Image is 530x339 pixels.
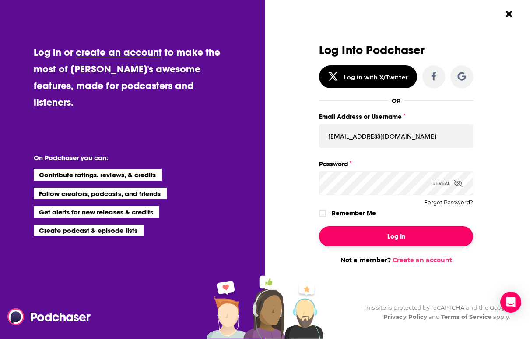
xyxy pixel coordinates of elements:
li: On Podchaser you can: [34,153,209,162]
li: Contribute ratings, reviews, & credits [34,169,162,180]
a: Create an account [393,256,452,264]
div: OR [392,97,401,104]
div: This site is protected by reCAPTCHA and the Google and apply. [356,303,510,321]
img: Podchaser - Follow, Share and Rate Podcasts [7,308,91,325]
button: Close Button [501,6,517,22]
li: Follow creators, podcasts, and friends [34,188,167,199]
li: Get alerts for new releases & credits [34,206,159,218]
div: Reveal [432,171,463,195]
label: Remember Me [332,207,376,219]
label: Password [319,158,473,170]
h3: Log Into Podchaser [319,44,473,57]
button: Forgot Password? [424,200,473,206]
div: Not a member? [319,256,473,264]
div: Open Intercom Messenger [500,292,521,313]
input: Email Address or Username [319,124,473,148]
a: Terms of Service [441,313,491,320]
div: Log in with X/Twitter [344,74,408,81]
a: Podchaser - Follow, Share and Rate Podcasts [7,308,84,325]
a: create an account [76,46,162,58]
a: Privacy Policy [383,313,427,320]
button: Log In [319,226,473,246]
button: Log in with X/Twitter [319,65,417,88]
li: Create podcast & episode lists [34,225,144,236]
label: Email Address or Username [319,111,473,122]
